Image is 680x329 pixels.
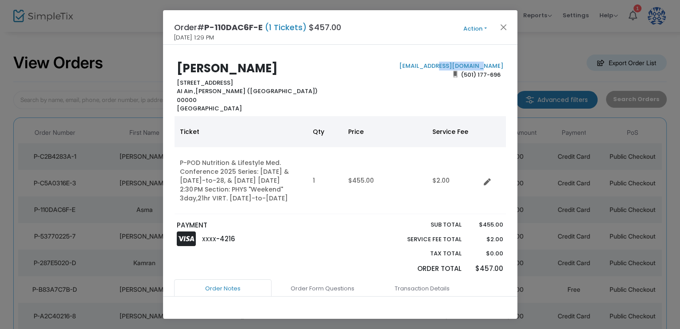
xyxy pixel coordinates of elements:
h4: Order# $457.00 [174,21,341,33]
th: Service Fee [427,116,480,147]
p: Service Fee Total [386,235,462,244]
td: $2.00 [427,147,480,214]
button: Close [497,21,509,33]
span: (1 Tickets) [263,22,309,33]
span: (501) 177-696 [458,67,503,82]
p: $457.00 [470,264,503,274]
span: [DATE] 1:29 PM [174,33,214,42]
b: [PERSON_NAME] [177,60,278,76]
a: Order Form Questions [274,279,371,298]
td: $455.00 [343,147,427,214]
td: P-POD Nutrition & Lifestyle Med. Conference 2025 Series: [DATE] & [DATE]-to-28, & [DATE] [DATE] 2... [175,147,307,214]
p: $455.00 [470,220,503,229]
p: Order Total [386,264,462,274]
p: $0.00 [470,249,503,258]
p: Tax Total [386,249,462,258]
span: Al Ain , [177,87,195,95]
span: XXXX [202,235,216,243]
b: [STREET_ADDRESS] [PERSON_NAME] ([GEOGRAPHIC_DATA]) 00000 [GEOGRAPHIC_DATA] [177,78,318,113]
p: PAYMENT [177,220,336,231]
th: Ticket [175,116,307,147]
div: Data table [175,116,506,214]
a: [EMAIL_ADDRESS][DOMAIN_NAME] [397,62,503,70]
p: Sub total [386,220,462,229]
th: Qty [307,116,343,147]
button: Action [449,24,502,34]
td: 1 [307,147,343,214]
a: Transaction Details [373,279,471,298]
th: Price [343,116,427,147]
p: $2.00 [470,235,503,244]
span: P-110DAC6F-E [204,22,263,33]
a: Order Notes [174,279,272,298]
span: -4216 [216,234,235,243]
